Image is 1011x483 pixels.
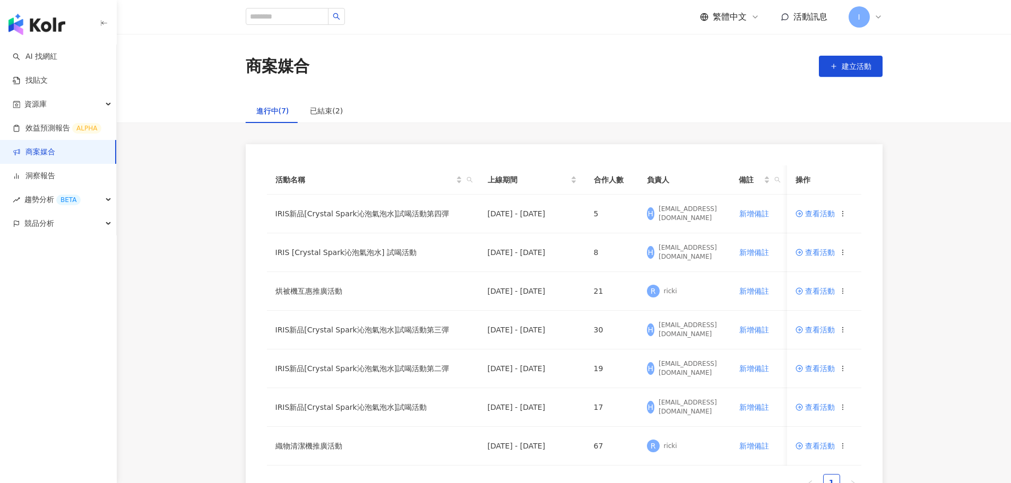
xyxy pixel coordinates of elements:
button: 新增備註 [739,319,770,340]
div: BETA [56,195,81,205]
a: 查看活動 [796,287,835,295]
span: 新增備註 [739,364,769,373]
a: 查看活動 [796,365,835,372]
a: 查看活動 [796,442,835,450]
a: 查看活動 [796,403,835,411]
button: 新增備註 [739,280,770,302]
a: 查看活動 [796,210,835,217]
a: 商案媒合 [13,147,55,157]
span: H [647,247,653,258]
td: IRIS新品[Crystal Spark沁泡氣泡水]試喝活動第三彈 [267,311,479,349]
td: 30 [585,311,638,349]
span: 上線期間 [488,174,568,186]
div: ricki [664,287,677,296]
span: H [647,363,653,374]
span: 新增備註 [739,287,769,295]
span: 新增備註 [739,209,769,218]
td: 8 [585,233,638,272]
span: 競品分析 [24,212,54,235]
div: [EMAIL_ADDRESS][DOMAIN_NAME] [659,359,722,377]
td: 織物清潔機推廣活動 [267,427,479,466]
button: 新增備註 [739,358,770,379]
span: search [333,13,340,20]
span: 新增備註 [739,326,769,334]
td: [DATE] - [DATE] [479,388,585,427]
span: 活動訊息 [793,12,827,22]
td: [DATE] - [DATE] [479,233,585,272]
span: I [858,11,860,23]
span: 繁體中文 [713,11,747,23]
span: R [651,440,656,452]
span: 新增備註 [739,403,769,411]
a: 洞察報告 [13,171,55,181]
td: IRIS新品[Crystal Spark沁泡氣泡水]試喝活動第四彈 [267,195,479,233]
span: H [647,324,653,336]
span: search [466,177,473,183]
th: 備註 [730,165,787,195]
td: 17 [585,388,638,427]
a: 找貼文 [13,75,48,86]
td: 烘被機互惠推廣活動 [267,272,479,311]
span: rise [13,196,20,204]
td: 21 [585,272,638,311]
th: 上線期間 [479,165,585,195]
a: 查看活動 [796,249,835,256]
span: 活動名稱 [275,174,454,186]
td: 67 [585,427,638,466]
td: [DATE] - [DATE] [479,427,585,466]
span: 資源庫 [24,92,47,116]
a: searchAI 找網紅 [13,51,57,62]
span: search [774,177,781,183]
button: 新增備註 [739,203,770,224]
span: search [464,172,475,188]
th: 活動名稱 [267,165,479,195]
td: IRIS新品[Crystal Spark沁泡氣泡水]試喝活動第二彈 [267,349,479,388]
div: [EMAIL_ADDRESS][DOMAIN_NAME] [659,205,722,223]
div: 已結束(2) [310,105,343,117]
div: ricki [664,442,677,451]
th: 負責人 [638,165,731,195]
span: 新增備註 [739,248,769,257]
span: 趨勢分析 [24,188,81,212]
th: 合作人數 [585,165,638,195]
td: [DATE] - [DATE] [479,349,585,388]
button: 新增備註 [739,435,770,456]
div: 進行中(7) [256,105,289,117]
span: 建立活動 [842,62,871,71]
td: [DATE] - [DATE] [479,272,585,311]
a: 效益預測報告ALPHA [13,123,101,134]
button: 新增備註 [739,397,770,418]
div: [EMAIL_ADDRESS][DOMAIN_NAME] [659,243,722,261]
div: 商案媒合 [246,55,309,77]
td: IRIS新品[Crystal Spark沁泡氣泡水]試喝活動 [267,388,479,427]
td: [DATE] - [DATE] [479,311,585,349]
span: R [651,285,656,297]
a: 查看活動 [796,326,835,333]
button: 新增備註 [739,242,770,263]
td: 5 [585,195,638,233]
td: [DATE] - [DATE] [479,195,585,233]
span: H [647,401,653,413]
span: 新增備註 [739,442,769,450]
span: 備註 [739,174,761,186]
span: search [772,172,783,188]
td: 19 [585,349,638,388]
td: IRIS [Crystal Spark沁泡氣泡水] 試喝活動 [267,233,479,272]
button: 建立活動 [819,56,883,77]
span: H [647,208,653,219]
img: logo [8,14,65,35]
div: [EMAIL_ADDRESS][DOMAIN_NAME] [659,321,722,339]
th: 操作 [787,165,861,195]
div: [EMAIL_ADDRESS][DOMAIN_NAME] [659,398,722,416]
